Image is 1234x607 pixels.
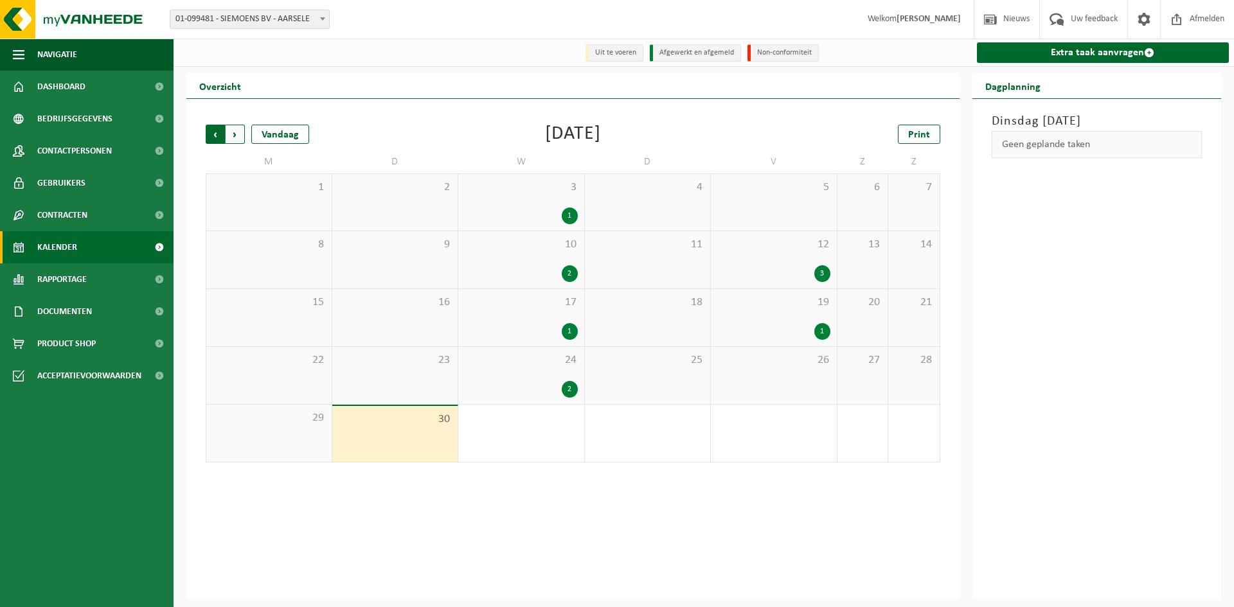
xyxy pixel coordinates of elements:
div: Vandaag [251,125,309,144]
strong: [PERSON_NAME] [897,14,961,24]
span: 17 [465,295,578,310]
span: Rapportage [37,263,87,295]
span: 30 [339,412,452,427]
td: W [458,150,585,173]
span: Contactpersonen [37,135,112,167]
span: 28 [895,353,933,367]
span: 6 [844,180,882,195]
span: 29 [213,411,325,425]
span: 14 [895,238,933,252]
span: 13 [844,238,882,252]
td: D [585,150,711,173]
span: 01-099481 - SIEMOENS BV - AARSELE [170,10,330,29]
span: Navigatie [37,39,77,71]
a: Print [898,125,940,144]
h2: Dagplanning [972,73,1053,98]
span: 9 [339,238,452,252]
td: Z [837,150,889,173]
td: V [711,150,837,173]
span: 5 [717,180,830,195]
span: Volgende [226,125,245,144]
span: Acceptatievoorwaarden [37,360,141,392]
div: 2 [562,381,578,398]
span: 24 [465,353,578,367]
span: Kalender [37,231,77,263]
span: 26 [717,353,830,367]
span: 01-099481 - SIEMOENS BV - AARSELE [170,10,329,28]
td: Z [888,150,940,173]
span: 21 [895,295,933,310]
span: Bedrijfsgegevens [37,103,112,135]
span: Contracten [37,199,87,231]
span: 15 [213,295,325,310]
span: 2 [339,180,452,195]
span: 10 [465,238,578,252]
div: 3 [814,265,830,282]
span: 19 [717,295,830,310]
span: 3 [465,180,578,195]
span: 7 [895,180,933,195]
span: Documenten [37,295,92,328]
span: Print [908,130,930,140]
span: 18 [591,295,704,310]
span: 11 [591,238,704,252]
span: 27 [844,353,882,367]
span: Gebruikers [37,167,85,199]
span: Product Shop [37,328,96,360]
li: Non-conformiteit [747,44,819,62]
span: 4 [591,180,704,195]
div: 2 [562,265,578,282]
div: 1 [814,323,830,340]
span: 25 [591,353,704,367]
h3: Dinsdag [DATE] [992,112,1203,131]
li: Uit te voeren [586,44,643,62]
span: Vorige [206,125,225,144]
td: D [332,150,459,173]
span: 20 [844,295,882,310]
div: Geen geplande taken [992,131,1203,158]
span: 23 [339,353,452,367]
span: 22 [213,353,325,367]
span: Dashboard [37,71,85,103]
span: 8 [213,238,325,252]
span: 16 [339,295,452,310]
li: Afgewerkt en afgemeld [650,44,741,62]
span: 12 [717,238,830,252]
div: 1 [562,207,578,224]
h2: Overzicht [186,73,254,98]
a: Extra taak aanvragen [977,42,1230,63]
div: [DATE] [545,125,601,144]
span: 1 [213,180,325,195]
td: M [206,150,332,173]
div: 1 [562,323,578,340]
